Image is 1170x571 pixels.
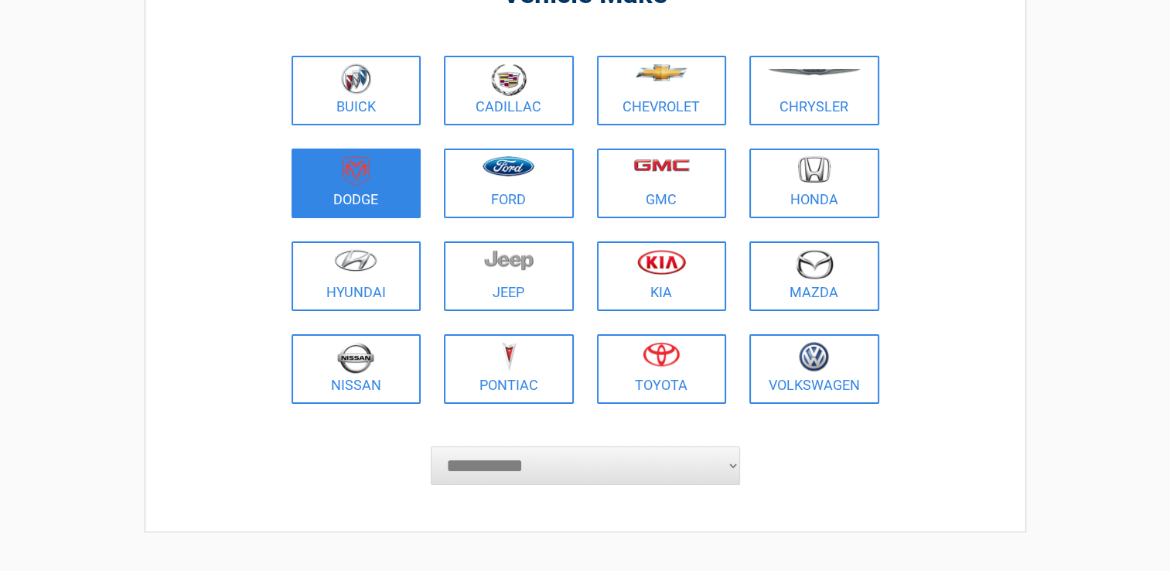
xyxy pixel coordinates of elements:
[749,149,879,218] a: Honda
[444,241,574,311] a: Jeep
[799,342,829,372] img: volkswagen
[334,249,377,272] img: hyundai
[597,149,727,218] a: GMC
[444,334,574,404] a: Pontiac
[633,159,690,172] img: gmc
[292,334,421,404] a: Nissan
[643,342,680,367] img: toyota
[444,149,574,218] a: Ford
[343,156,370,186] img: dodge
[484,249,534,271] img: jeep
[501,342,517,371] img: pontiac
[292,241,421,311] a: Hyundai
[798,156,831,183] img: honda
[597,241,727,311] a: Kia
[767,69,861,76] img: chrysler
[292,149,421,218] a: Dodge
[444,56,574,125] a: Cadillac
[337,342,374,374] img: nissan
[341,63,371,94] img: buick
[749,56,879,125] a: Chrysler
[491,63,527,96] img: cadillac
[636,64,687,81] img: chevrolet
[597,56,727,125] a: Chevrolet
[292,56,421,125] a: Buick
[597,334,727,404] a: Toyota
[483,156,534,176] img: ford
[795,249,834,279] img: mazda
[749,334,879,404] a: Volkswagen
[637,249,686,275] img: kia
[749,241,879,311] a: Mazda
